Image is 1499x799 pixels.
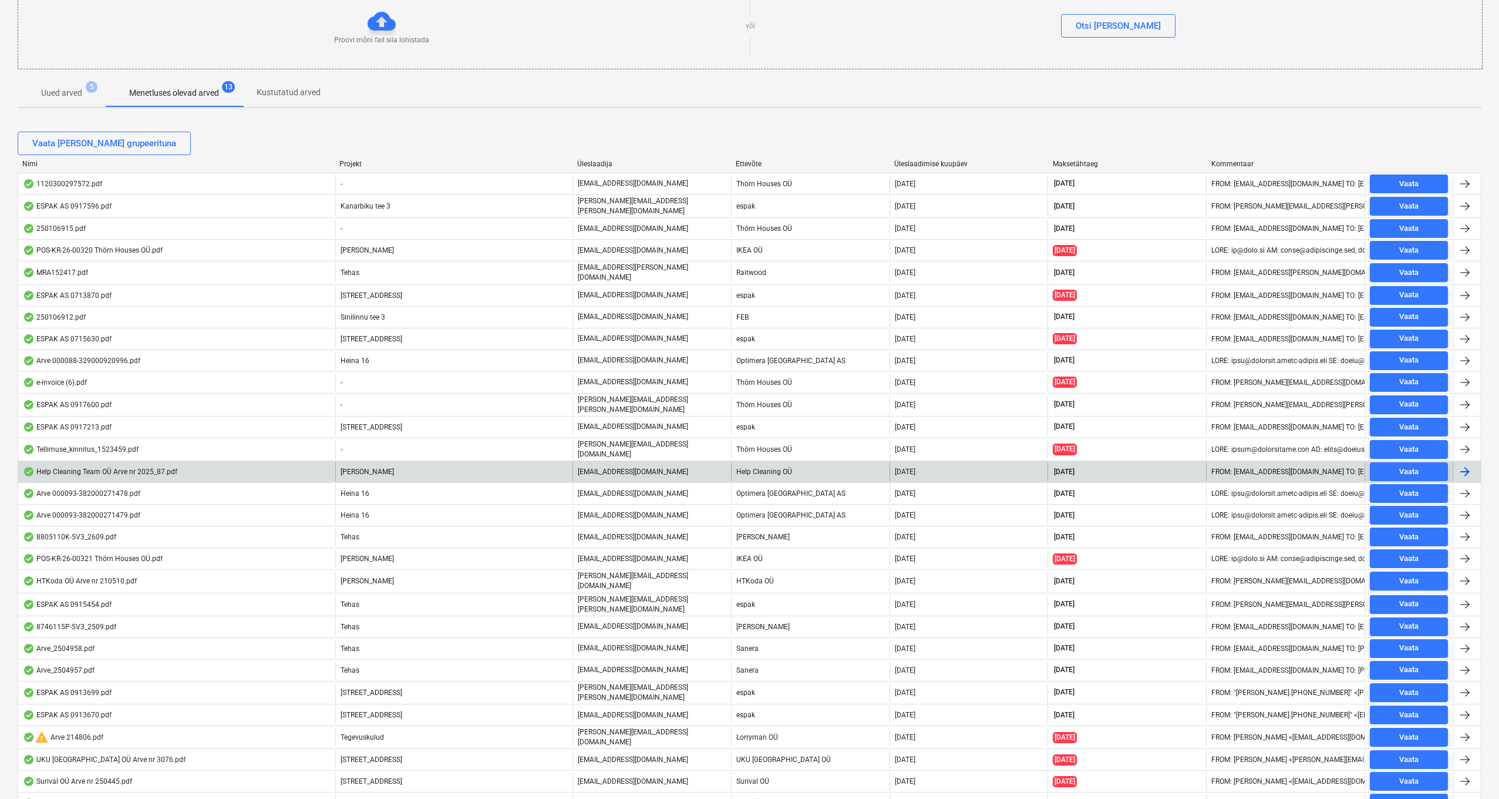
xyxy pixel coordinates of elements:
[895,357,915,365] div: [DATE]
[23,688,112,697] div: ESPAK AS 0913699.pdf
[22,160,330,168] div: Nimi
[23,666,35,675] div: Andmed failist loetud
[1399,686,1419,700] div: Vaata
[1053,732,1077,743] span: [DATE]
[1053,599,1076,609] span: [DATE]
[895,533,915,541] div: [DATE]
[23,644,95,653] div: Arve_2504958.pdf
[895,689,915,697] div: [DATE]
[23,511,35,520] div: Andmed failist loetud
[1370,308,1448,327] button: Vaata
[23,755,35,764] div: Andmed failist loetud
[23,291,35,300] div: Andmed failist loetud
[23,356,35,365] div: Andmed failist loetud
[1370,506,1448,525] button: Vaata
[1399,354,1419,367] div: Vaata
[1399,177,1419,191] div: Vaata
[1399,398,1419,411] div: Vaata
[32,136,176,151] div: Vaata [PERSON_NAME] grupeerituna
[731,727,890,747] div: Lorryman OÜ
[1053,622,1076,632] span: [DATE]
[895,711,915,719] div: [DATE]
[1399,421,1419,434] div: Vaata
[731,241,890,260] div: IKEA OÜ
[578,489,688,499] p: [EMAIL_ADDRESS][DOMAIN_NAME]
[1370,286,1448,305] button: Vaata
[895,555,915,563] div: [DATE]
[222,81,235,93] span: 13
[23,356,140,365] div: Arve 000088-329000920996.pdf
[1053,312,1076,322] span: [DATE]
[129,87,219,99] p: Menetluses olevad arved
[895,733,915,741] div: [DATE]
[1053,355,1076,365] span: [DATE]
[341,511,369,519] span: Heina 16
[578,467,688,477] p: [EMAIL_ADDRESS][DOMAIN_NAME]
[341,357,369,365] span: Heina 16
[578,511,688,521] p: [EMAIL_ADDRESS][DOMAIN_NAME]
[1399,775,1419,788] div: Vaata
[731,196,890,216] div: espak
[341,533,359,541] span: Tehas
[23,467,35,476] div: Andmed failist loetud
[895,313,915,321] div: [DATE]
[23,422,35,432] div: Andmed failist loetud
[1399,310,1419,324] div: Vaata
[1053,224,1076,234] span: [DATE]
[1053,511,1076,521] span: [DATE]
[1399,465,1419,479] div: Vaata
[1370,639,1448,658] button: Vaata
[1053,643,1076,653] span: [DATE]
[731,174,890,193] div: Thörn Houses OÜ
[578,622,688,632] p: [EMAIL_ADDRESS][DOMAIN_NAME]
[578,377,688,387] p: [EMAIL_ADDRESS][DOMAIN_NAME]
[895,224,915,233] div: [DATE]
[895,423,915,431] div: [DATE]
[578,439,726,459] p: [PERSON_NAME][EMAIL_ADDRESS][DOMAIN_NAME]
[1053,444,1077,455] span: [DATE]
[578,665,688,675] p: [EMAIL_ADDRESS][DOMAIN_NAME]
[23,532,35,542] div: Andmed failist loetud
[341,733,384,741] span: Tegevuskulud
[578,395,726,415] p: [PERSON_NAME][EMAIL_ADDRESS][PERSON_NAME][DOMAIN_NAME]
[1399,266,1419,280] div: Vaata
[578,532,688,542] p: [EMAIL_ADDRESS][DOMAIN_NAME]
[1053,290,1077,301] span: [DATE]
[1053,268,1076,278] span: [DATE]
[1370,197,1448,216] button: Vaata
[1399,443,1419,456] div: Vaata
[895,180,915,188] div: [DATE]
[1370,174,1448,193] button: Vaata
[23,710,35,720] div: Andmed failist loetud
[1053,576,1076,586] span: [DATE]
[1399,244,1419,257] div: Vaata
[1370,728,1448,747] button: Vaata
[1370,683,1448,702] button: Vaata
[731,549,890,568] div: IKEA OÜ
[895,777,915,785] div: [DATE]
[1053,179,1076,189] span: [DATE]
[1399,288,1419,302] div: Vaata
[1061,14,1175,38] button: Otsi [PERSON_NAME]
[746,21,755,31] p: või
[731,661,890,680] div: Sanera
[341,644,359,653] span: Tehas
[1053,467,1076,477] span: [DATE]
[341,268,359,277] span: Tehas
[1399,200,1419,213] div: Vaata
[895,666,915,674] div: [DATE]
[1370,549,1448,568] button: Vaata
[23,688,35,697] div: Andmed failist loetud
[1370,219,1448,238] button: Vaata
[1053,422,1076,432] span: [DATE]
[1053,754,1077,766] span: [DATE]
[895,511,915,519] div: [DATE]
[578,355,688,365] p: [EMAIL_ADDRESS][DOMAIN_NAME]
[1370,528,1448,546] button: Vaata
[1399,575,1419,588] div: Vaata
[894,160,1043,168] div: Üleslaadimise kuupäev
[341,623,359,631] span: Tehas
[1370,395,1448,414] button: Vaata
[578,196,726,216] p: [PERSON_NAME][EMAIL_ADDRESS][PERSON_NAME][DOMAIN_NAME]
[1399,620,1419,633] div: Vaata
